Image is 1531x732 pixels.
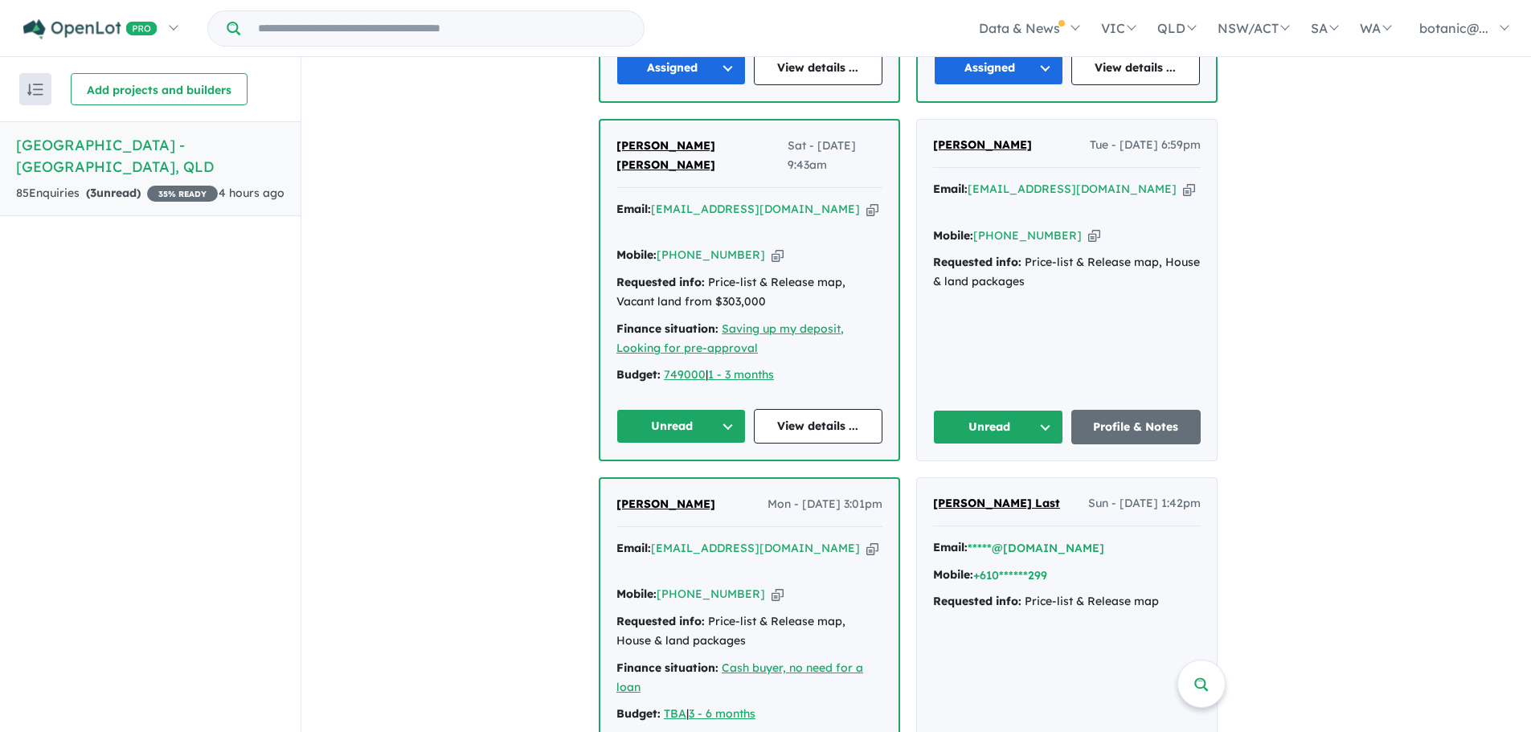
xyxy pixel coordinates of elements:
a: View details ... [754,409,883,444]
button: Copy [772,586,784,603]
strong: Email: [616,541,651,555]
a: [EMAIL_ADDRESS][DOMAIN_NAME] [651,541,860,555]
strong: Requested info: [616,614,705,628]
span: Sat - [DATE] 9:43am [788,137,882,175]
a: View details ... [754,51,883,85]
a: 1 - 3 months [708,367,774,382]
span: 4 hours ago [219,186,285,200]
div: Price-list & Release map [933,592,1201,611]
button: Assigned [934,51,1063,85]
span: 35 % READY [147,186,218,202]
button: Add projects and builders [71,73,248,105]
strong: Requested info: [933,594,1021,608]
a: [PHONE_NUMBER] [657,587,765,601]
div: 85 Enquir ies [16,184,218,203]
button: Assigned [616,51,746,85]
strong: Budget: [616,706,661,721]
input: Try estate name, suburb, builder or developer [244,11,641,46]
button: Copy [866,540,878,557]
div: | [616,366,882,385]
strong: ( unread) [86,186,141,200]
span: 3 [90,186,96,200]
a: 749000 [664,367,706,382]
img: Openlot PRO Logo White [23,19,158,39]
span: botanic@... [1419,20,1488,36]
span: [PERSON_NAME] Last [933,496,1060,510]
button: Copy [866,201,878,218]
a: [PERSON_NAME] [616,495,715,514]
strong: Mobile: [616,587,657,601]
button: Copy [1088,227,1100,244]
button: Unread [933,410,1063,444]
strong: Finance situation: [616,321,718,336]
div: | [616,705,882,724]
img: sort.svg [27,84,43,96]
h5: [GEOGRAPHIC_DATA] - [GEOGRAPHIC_DATA] , QLD [16,134,285,178]
div: Price-list & Release map, House & land packages [933,253,1201,292]
div: Price-list & Release map, Vacant land from $303,000 [616,273,882,312]
a: [PHONE_NUMBER] [657,247,765,262]
strong: Email: [616,202,651,216]
a: [EMAIL_ADDRESS][DOMAIN_NAME] [651,202,860,216]
a: [PERSON_NAME] [PERSON_NAME] [616,137,788,175]
strong: Budget: [616,367,661,382]
a: TBA [664,706,686,721]
span: Mon - [DATE] 3:01pm [768,495,882,514]
strong: Email: [933,182,968,196]
a: Saving up my deposit, Looking for pre-approval [616,321,844,355]
span: Sun - [DATE] 1:42pm [1088,494,1201,513]
strong: Mobile: [933,567,973,582]
strong: Mobile: [933,228,973,243]
span: [PERSON_NAME] [616,497,715,511]
a: Cash buyer, no need for a loan [616,660,863,694]
strong: Email: [933,540,968,554]
a: 3 - 6 months [689,706,755,721]
strong: Finance situation: [616,660,718,675]
a: [PERSON_NAME] Last [933,494,1060,513]
a: Profile & Notes [1071,410,1201,444]
span: [PERSON_NAME] [933,137,1032,152]
span: [PERSON_NAME] [PERSON_NAME] [616,138,715,172]
strong: Mobile: [616,247,657,262]
a: [EMAIL_ADDRESS][DOMAIN_NAME] [968,182,1177,196]
div: Price-list & Release map, House & land packages [616,612,882,651]
strong: Requested info: [933,255,1021,269]
button: Copy [1183,181,1195,198]
button: Unread [616,409,746,444]
a: [PERSON_NAME] [933,136,1032,155]
button: Copy [772,247,784,264]
a: View details ... [1071,51,1201,85]
span: Tue - [DATE] 6:59pm [1090,136,1201,155]
a: [PHONE_NUMBER] [973,228,1082,243]
strong: Requested info: [616,275,705,289]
